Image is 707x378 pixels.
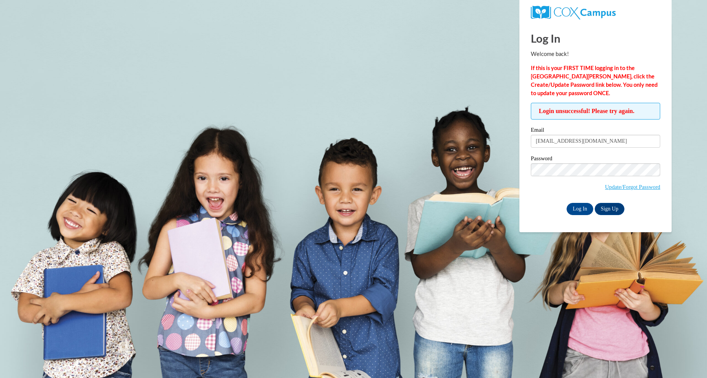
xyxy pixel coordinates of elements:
img: COX Campus [531,6,616,19]
a: Sign Up [595,203,624,215]
a: COX Campus [531,9,616,15]
strong: If this is your FIRST TIME logging in to the [GEOGRAPHIC_DATA][PERSON_NAME], click the Create/Upd... [531,65,658,96]
a: Update/Forgot Password [605,184,660,190]
p: Welcome back! [531,50,660,58]
span: Login unsuccessful! Please try again. [531,103,660,120]
label: Password [531,156,660,163]
input: Log In [567,203,593,215]
label: Email [531,127,660,135]
h1: Log In [531,30,660,46]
